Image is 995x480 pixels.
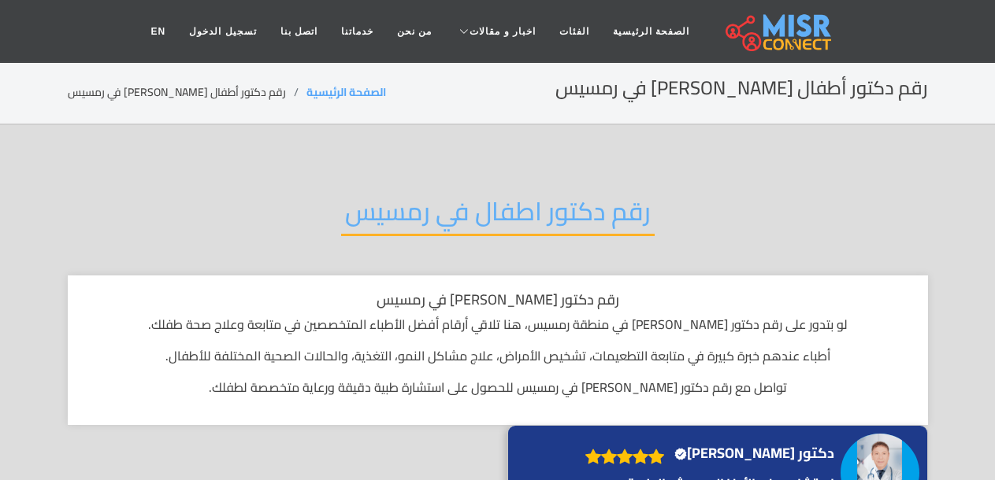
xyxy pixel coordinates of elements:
a: اخبار و مقالات [444,17,548,46]
img: main.misr_connect [726,12,831,51]
h1: رقم دكتور [PERSON_NAME] في رمسيس [84,291,912,308]
a: من نحن [385,17,444,46]
li: رقم دكتور أطفال [PERSON_NAME] في رمسيس [68,84,306,101]
p: أطباء عندهم خبرة كبيرة في متابعة التطعيمات، تشخيص الأمراض، علاج مشاكل النمو، التغذية، والحالات ال... [84,346,912,365]
a: دكتور [PERSON_NAME] [672,441,838,465]
a: خدماتنا [329,17,385,46]
a: الفئات [548,17,601,46]
a: اتصل بنا [269,17,329,46]
h2: رقم دكتور اطفال في رمسيس [341,196,655,236]
svg: Verified account [674,448,687,460]
span: اخبار و مقالات [470,24,536,39]
a: EN [139,17,178,46]
h2: رقم دكتور أطفال [PERSON_NAME] في رمسيس [555,77,928,100]
a: تسجيل الدخول [177,17,268,46]
p: تواصل مع رقم دكتور [PERSON_NAME] في رمسيس للحصول على استشارة طبية دقيقة ورعاية متخصصة لطفلك. [84,378,912,397]
h4: دكتور [PERSON_NAME] [674,445,834,462]
p: لو بتدور على رقم دكتور [PERSON_NAME] في منطقة رمسيس، هنا تلاقي أرقام أفضل الأطباء المتخصصين في مت... [84,315,912,334]
a: الصفحة الرئيسية [601,17,701,46]
a: الصفحة الرئيسية [306,82,386,102]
